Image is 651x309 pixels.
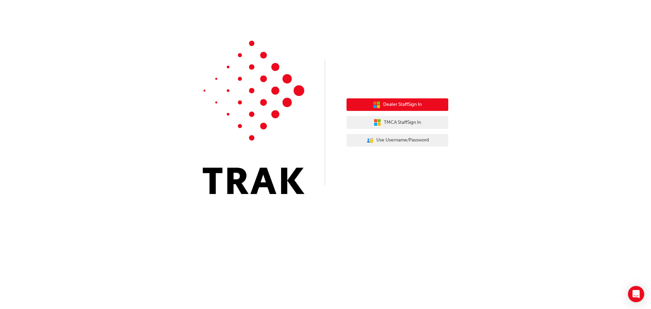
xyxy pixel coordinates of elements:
[376,136,429,144] span: Use Username/Password
[203,41,304,194] img: Trak
[628,286,644,302] div: Open Intercom Messenger
[383,101,422,109] span: Dealer Staff Sign In
[347,116,448,129] button: TMCA StaffSign In
[347,98,448,111] button: Dealer StaffSign In
[384,119,421,127] span: TMCA Staff Sign In
[347,134,448,147] button: Use Username/Password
